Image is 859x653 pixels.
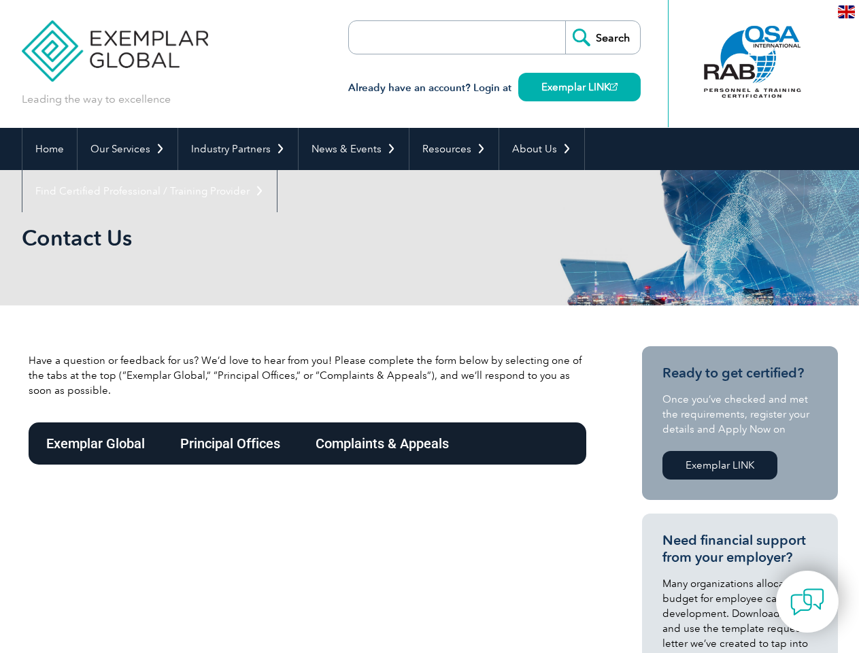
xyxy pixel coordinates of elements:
[662,451,777,480] a: Exemplar LINK
[299,128,409,170] a: News & Events
[22,170,277,212] a: Find Certified Professional / Training Provider
[662,365,818,382] h3: Ready to get certified?
[22,92,171,107] p: Leading the way to excellence
[518,73,641,101] a: Exemplar LINK
[499,128,584,170] a: About Us
[662,532,818,566] h3: Need financial support from your employer?
[78,128,178,170] a: Our Services
[610,83,618,90] img: open_square.png
[838,5,855,18] img: en
[565,21,640,54] input: Search
[662,392,818,437] p: Once you’ve checked and met the requirements, register your details and Apply Now on
[409,128,499,170] a: Resources
[22,224,544,251] h1: Contact Us
[298,422,467,465] div: Complaints & Appeals
[29,353,586,398] p: Have a question or feedback for us? We’d love to hear from you! Please complete the form below by...
[29,422,163,465] div: Exemplar Global
[22,128,77,170] a: Home
[178,128,298,170] a: Industry Partners
[790,585,824,619] img: contact-chat.png
[163,422,298,465] div: Principal Offices
[348,80,641,97] h3: Already have an account? Login at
